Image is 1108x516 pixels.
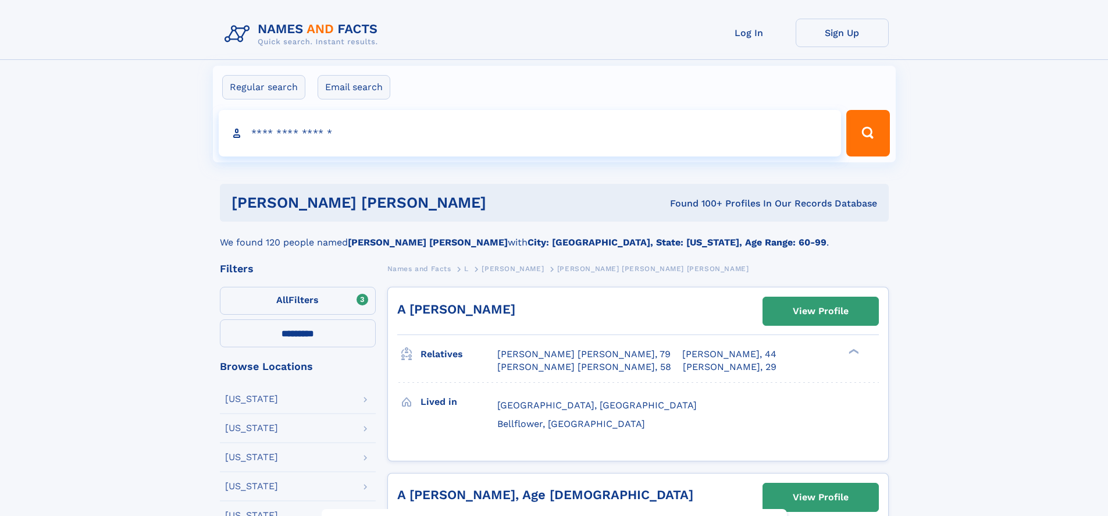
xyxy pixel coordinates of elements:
[225,482,278,491] div: [US_STATE]
[220,287,376,315] label: Filters
[793,484,849,511] div: View Profile
[318,75,390,99] label: Email search
[796,19,889,47] a: Sign Up
[497,348,671,361] a: [PERSON_NAME] [PERSON_NAME], 79
[220,361,376,372] div: Browse Locations
[225,394,278,404] div: [US_STATE]
[846,348,860,355] div: ❯
[220,19,387,50] img: Logo Names and Facts
[464,265,469,273] span: L
[421,344,497,364] h3: Relatives
[231,195,578,210] h1: [PERSON_NAME] [PERSON_NAME]
[225,453,278,462] div: [US_STATE]
[421,392,497,412] h3: Lived in
[497,361,671,373] a: [PERSON_NAME] [PERSON_NAME], 58
[763,483,878,511] a: View Profile
[497,400,697,411] span: [GEOGRAPHIC_DATA], [GEOGRAPHIC_DATA]
[348,237,508,248] b: [PERSON_NAME] [PERSON_NAME]
[703,19,796,47] a: Log In
[225,424,278,433] div: [US_STATE]
[497,418,645,429] span: Bellflower, [GEOGRAPHIC_DATA]
[682,348,776,361] a: [PERSON_NAME], 44
[557,265,749,273] span: [PERSON_NAME] [PERSON_NAME] [PERSON_NAME]
[528,237,826,248] b: City: [GEOGRAPHIC_DATA], State: [US_STATE], Age Range: 60-99
[222,75,305,99] label: Regular search
[482,265,544,273] span: [PERSON_NAME]
[220,264,376,274] div: Filters
[464,261,469,276] a: L
[276,294,288,305] span: All
[482,261,544,276] a: [PERSON_NAME]
[683,361,776,373] a: [PERSON_NAME], 29
[397,302,515,316] a: A [PERSON_NAME]
[846,110,889,156] button: Search Button
[578,197,877,210] div: Found 100+ Profiles In Our Records Database
[387,261,451,276] a: Names and Facts
[220,222,889,250] div: We found 120 people named with .
[793,298,849,325] div: View Profile
[763,297,878,325] a: View Profile
[397,487,693,502] a: A [PERSON_NAME], Age [DEMOGRAPHIC_DATA]
[219,110,842,156] input: search input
